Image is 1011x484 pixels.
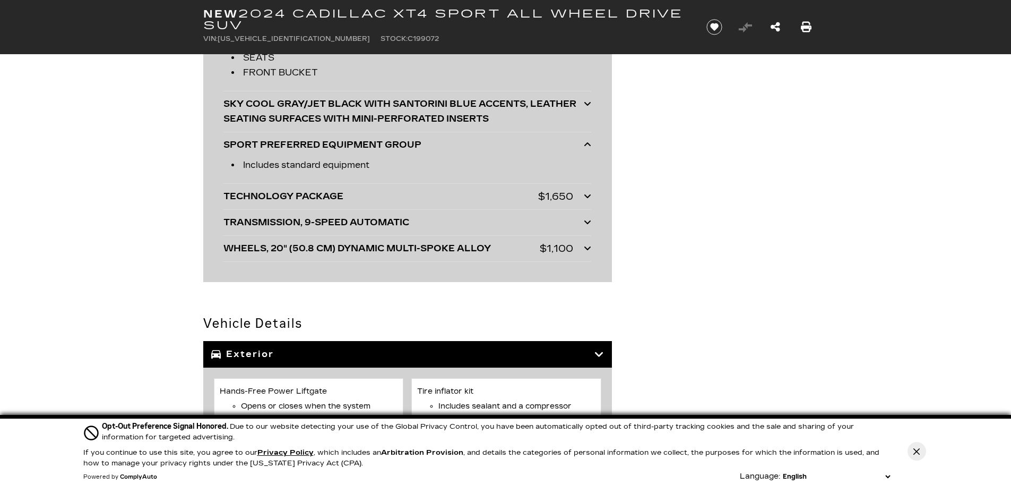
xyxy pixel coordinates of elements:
[801,20,811,35] a: Print this New 2024 Cadillac XT4 Sport All Wheel Drive SUV
[231,65,591,80] li: FRONT BUCKET
[211,349,594,360] h3: Exterior
[540,241,573,256] div: $1,100
[83,448,879,468] p: If you continue to use this site, you agree to our , which includes an , and details the categori...
[737,19,753,35] button: Vehicle Added To Compare List
[231,50,591,65] li: SEATS
[381,35,408,43] span: Stock:
[203,8,689,31] h1: 2024 Cadillac XT4 Sport All Wheel Drive SUV
[223,215,584,230] div: TRANSMISSION, 9-SPEED AUTOMATIC
[381,448,463,457] strong: Arbitration Provision
[771,20,780,35] a: Share this New 2024 Cadillac XT4 Sport All Wheel Drive SUV
[538,189,573,204] div: $1,650
[102,421,893,443] div: Due to our website detecting your use of the Global Privacy Control, you have been automatically ...
[223,241,540,256] div: WHEELS, 20" (50.8 CM) DYNAMIC MULTI-SPOKE ALLOY
[203,35,218,43] span: VIN:
[102,422,230,431] span: Opt-Out Preference Signal Honored .
[120,474,157,480] a: ComplyAuto
[218,35,370,43] span: [US_VEHICLE_IDENTIFICATION_NUMBER]
[203,314,612,333] h2: Vehicle Details
[203,7,238,20] strong: New
[83,474,157,480] div: Powered by
[703,19,726,36] button: Save vehicle
[223,189,538,204] div: TECHNOLOGY PACKAGE
[740,473,780,480] div: Language:
[408,35,439,43] span: C199072
[257,448,314,457] u: Privacy Policy
[438,399,595,414] li: Includes sealant and a compressor
[223,97,584,126] div: SKY COOL GRAY/JET BLACK WITH SANTORINI BLUE ACCENTS, LEATHER SEATING SURFACES WITH MINI-PERFORATE...
[438,414,595,429] li: Helps handle roadside tire emergencies
[231,158,591,173] li: Includes standard equipment
[908,442,926,461] button: Close Button
[223,138,584,152] div: SPORT PREFERRED EQUIPMENT GROUP
[780,471,893,482] select: Language Select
